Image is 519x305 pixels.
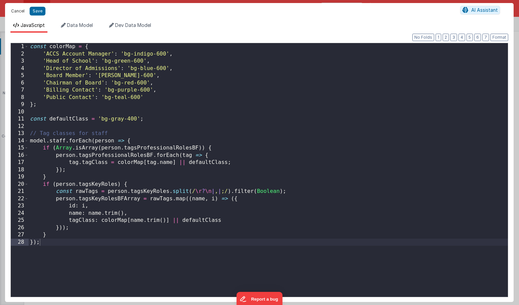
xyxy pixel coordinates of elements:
div: 18 [11,166,29,174]
span: Dev Data Model [115,22,151,28]
button: 6 [474,34,481,41]
div: 17 [11,159,29,166]
button: 2 [443,34,449,41]
span: Data Model [67,22,93,28]
div: 25 [11,217,29,224]
button: 5 [466,34,473,41]
button: Format [490,34,508,41]
div: 5 [11,72,29,79]
span: JavaScript [21,22,45,28]
div: 22 [11,195,29,203]
div: 10 [11,108,29,116]
button: 3 [450,34,457,41]
div: 21 [11,188,29,195]
div: 23 [11,202,29,210]
div: 16 [11,152,29,159]
div: 14 [11,137,29,145]
div: 26 [11,224,29,232]
div: 3 [11,58,29,65]
button: 4 [458,34,465,41]
div: 6 [11,79,29,87]
div: 7 [11,87,29,94]
div: 19 [11,173,29,181]
button: No Folds [412,34,434,41]
div: 11 [11,115,29,123]
span: AI Assistant [471,7,498,13]
div: 28 [11,239,29,246]
div: 15 [11,144,29,152]
div: 8 [11,94,29,101]
button: 7 [482,34,489,41]
button: AI Assistant [460,6,500,14]
div: 12 [11,123,29,130]
div: 9 [11,101,29,108]
div: 4 [11,65,29,72]
button: Save [30,7,45,15]
div: 20 [11,181,29,188]
div: 2 [11,50,29,58]
div: 27 [11,231,29,239]
button: 1 [436,34,441,41]
div: 1 [11,43,29,50]
div: 13 [11,130,29,137]
div: 24 [11,210,29,217]
button: Cancel [8,6,28,16]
